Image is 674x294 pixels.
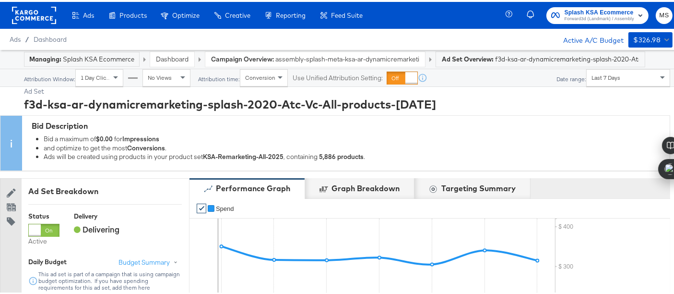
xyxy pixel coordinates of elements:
[216,181,290,192] div: Performance Graph
[96,133,113,142] strong: $0.00
[495,53,639,62] span: f3d-ksa-ar-dynamicremarketing-splash-2020-Atc-Vc-All-products-July2020
[28,184,182,195] div: Ad Set Breakdown
[29,53,134,62] div: Splash KSA Ecommerce
[211,53,419,61] a: Campaign Overview: assembly-splash-meta-ksa-ar-dynamicremarketing
[553,30,624,45] div: Active A/C Budget
[119,10,147,17] span: Products
[591,72,620,79] span: Last 7 Days
[442,53,494,61] strong: Ad Set Overview:
[293,72,383,81] label: Use Unified Attribution Setting:
[24,74,75,81] div: Attribution Window:
[44,151,665,160] div: Ads will be created using products in your product set , containing .
[81,72,112,79] span: 1 Day Clicks
[216,203,234,210] span: Spend
[32,119,665,130] div: Bid Description
[633,32,661,44] div: $326.98
[28,256,93,265] div: Daily Budget
[24,85,670,94] div: Ad Set
[148,72,172,79] span: No Views
[74,222,119,233] span: Delivering
[24,94,670,110] div: f3d-ksa-ar-dynamicremarketing-splash-2020-Atc-Vc-All-products-[DATE]
[275,53,419,62] span: f3d-ksa-ar-dynamicremarketing-splash-2020-Atc-Vc-All-products-July2020
[198,74,240,81] div: Attribution time:
[156,53,189,61] a: Dashboard
[10,34,21,41] span: Ads
[203,151,284,159] strong: KSA-Remarketing-All-2025
[546,5,649,22] button: Splash KSA EcommerceForward3d (Landmark) / Assembly
[83,10,94,17] span: Ads
[225,10,250,17] span: Creative
[441,181,516,192] div: Targeting Summary
[21,34,34,41] span: /
[331,181,400,192] div: Graph Breakdown
[172,10,200,17] span: Optimize
[331,10,363,17] span: Feed Suite
[28,210,59,219] div: Status
[211,53,274,61] strong: Campaign Overview:
[118,256,182,266] button: Budget Summary
[127,142,165,150] strong: Conversions
[656,5,673,22] button: MS
[44,133,665,142] div: Bid a maximum of for
[565,6,634,16] span: Splash KSA Ecommerce
[197,202,206,211] a: ✔
[29,53,61,61] strong: Managing:
[565,13,634,21] span: Forward3d (Landmark) / Assembly
[74,210,119,219] div: Delivery
[245,72,275,79] span: Conversion
[319,151,364,159] strong: 5,886 products
[556,74,586,81] div: Date range:
[28,235,59,244] label: Active
[660,8,669,19] span: MS
[34,34,67,41] a: Dashboard
[38,269,182,289] div: This ad set is part of a campaign that is using campaign budget optimization. If you have spendin...
[44,142,166,150] span: and optimize to get the most .
[122,133,159,142] strong: Impressions
[628,30,673,46] button: $326.98
[276,10,306,17] span: Reporting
